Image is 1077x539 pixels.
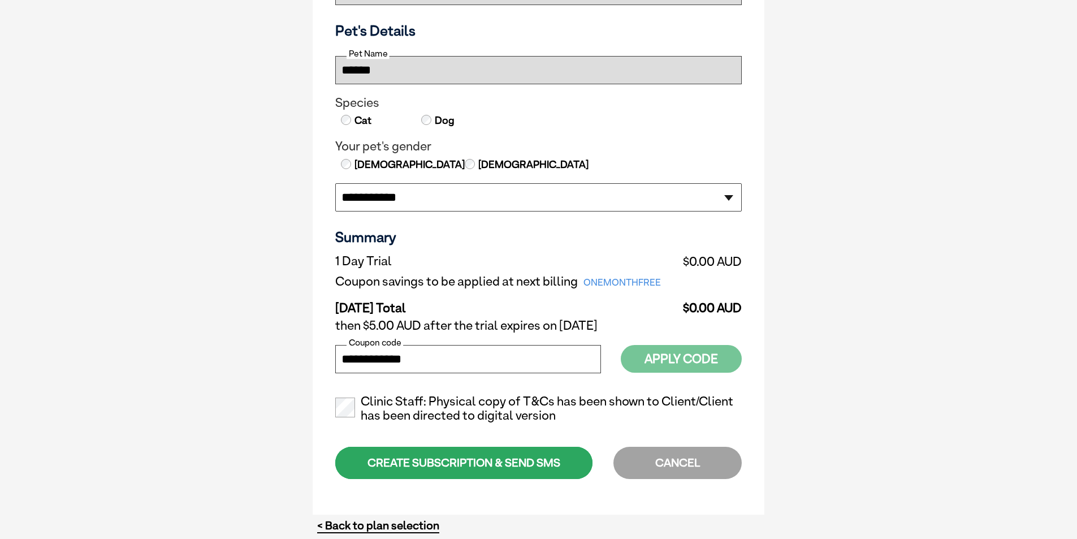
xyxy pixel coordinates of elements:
td: $0.00 AUD [678,292,742,316]
h3: Pet's Details [331,22,746,39]
div: CREATE SUBSCRIPTION & SEND SMS [335,447,592,479]
span: ONEMONTHFREE [578,275,667,291]
legend: Your pet's gender [335,139,742,154]
button: Apply Code [621,345,742,373]
td: [DATE] Total [335,292,678,316]
div: CANCEL [613,447,742,479]
td: then $5.00 AUD after the trial expires on [DATE] [335,316,742,336]
label: Coupon code [347,338,403,348]
td: 1 Day Trial [335,251,678,271]
label: Clinic Staff: Physical copy of T&Cs has been shown to Client/Client has been directed to digital ... [335,394,742,424]
td: Coupon savings to be applied at next billing [335,271,678,292]
a: < Back to plan selection [317,519,439,533]
td: $0.00 AUD [678,251,742,271]
h3: Summary [335,228,742,245]
legend: Species [335,96,742,110]
input: Clinic Staff: Physical copy of T&Cs has been shown to Client/Client has been directed to digital ... [335,398,355,417]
